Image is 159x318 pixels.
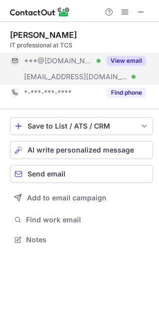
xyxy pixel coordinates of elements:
img: ContactOut v5.3.10 [10,6,70,18]
button: Reveal Button [106,88,146,98]
span: Find work email [26,215,149,224]
button: Reveal Button [106,56,146,66]
button: Notes [10,233,153,247]
div: Save to List / ATS / CRM [27,122,135,130]
button: AI write personalized message [10,141,153,159]
button: Send email [10,165,153,183]
span: Notes [26,235,149,244]
div: IT professional at TCS [10,41,153,50]
span: [EMAIL_ADDRESS][DOMAIN_NAME] [24,72,128,81]
span: Add to email campaign [27,194,106,202]
button: Find work email [10,213,153,227]
span: ***@[DOMAIN_NAME] [24,56,93,65]
div: [PERSON_NAME] [10,30,77,40]
span: AI write personalized message [27,146,134,154]
span: Send email [27,170,65,178]
button: save-profile-one-click [10,117,153,135]
button: Add to email campaign [10,189,153,207]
